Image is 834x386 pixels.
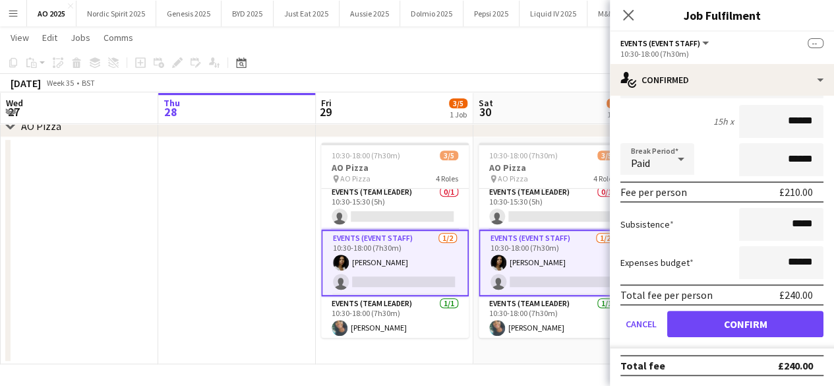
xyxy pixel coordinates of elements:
[498,174,528,183] span: AO Pizza
[37,29,63,46] a: Edit
[76,1,156,26] button: Nordic Spirit 2025
[449,98,467,108] span: 3/5
[620,218,674,230] label: Subsistence
[779,185,813,199] div: £210.00
[162,104,180,119] span: 28
[620,311,662,337] button: Cancel
[593,174,616,183] span: 4 Roles
[620,359,665,372] div: Total fee
[631,156,650,170] span: Paid
[222,1,274,26] button: BYD 2025
[667,311,823,337] button: Confirm
[71,32,90,44] span: Jobs
[778,359,813,372] div: £240.00
[436,174,458,183] span: 4 Roles
[479,162,626,174] h3: AO Pizza
[479,185,626,230] app-card-role: Events (Team Leader)0/110:30-15:30 (5h)
[808,38,823,48] span: --
[340,174,371,183] span: AO Pizza
[597,150,616,160] span: 3/5
[44,78,76,88] span: Week 35
[620,185,687,199] div: Fee per person
[610,7,834,24] h3: Job Fulfilment
[321,97,332,109] span: Fri
[21,119,61,133] div: AO Pizza
[620,38,700,48] span: Events (Event Staff)
[340,1,400,26] button: Aussie 2025
[489,150,558,160] span: 10:30-18:00 (7h30m)
[164,97,180,109] span: Thu
[607,110,624,119] div: 1 Job
[400,1,463,26] button: Dolmio 2025
[479,296,626,341] app-card-role: Events (Team Leader)1/110:30-18:00 (7h30m)[PERSON_NAME]
[321,296,469,341] app-card-role: Events (Team Leader)1/110:30-18:00 (7h30m)[PERSON_NAME]
[5,29,34,46] a: View
[11,32,29,44] span: View
[713,115,734,127] div: 15h x
[4,104,23,119] span: 27
[98,29,138,46] a: Comms
[479,143,626,338] app-job-card: 10:30-18:00 (7h30m)3/5AO Pizza AO Pizza4 RolesEvents (Character Performer)1/110:30-15:30 (5h)[PER...
[11,77,41,90] div: [DATE]
[450,110,467,119] div: 1 Job
[104,32,133,44] span: Comms
[479,230,626,296] app-card-role: Events (Event Staff)1/210:30-18:00 (7h30m)[PERSON_NAME]
[610,64,834,96] div: Confirmed
[779,288,813,302] div: £240.00
[620,49,823,59] div: 10:30-18:00 (7h30m)
[82,78,95,88] div: BST
[65,29,96,46] a: Jobs
[620,257,694,269] label: Expenses budget
[520,1,587,26] button: Liquid IV 2025
[42,32,57,44] span: Edit
[156,1,222,26] button: Genesis 2025
[620,38,711,48] button: Events (Event Staff)
[463,1,520,26] button: Pepsi 2025
[274,1,340,26] button: Just Eat 2025
[319,104,332,119] span: 29
[607,98,625,108] span: 3/5
[27,1,76,26] button: AO 2025
[321,185,469,230] app-card-role: Events (Team Leader)0/110:30-15:30 (5h)
[321,230,469,296] app-card-role: Events (Event Staff)1/210:30-18:00 (7h30m)[PERSON_NAME]
[332,150,400,160] span: 10:30-18:00 (7h30m)
[321,162,469,174] h3: AO Pizza
[440,150,458,160] span: 3/5
[477,104,493,119] span: 30
[620,288,713,302] div: Total fee per person
[321,143,469,338] app-job-card: 10:30-18:00 (7h30m)3/5AO Pizza AO Pizza4 RolesEvents (Character Performer)1/110:30-15:30 (5h)[PER...
[6,97,23,109] span: Wed
[587,1,648,26] button: M&M's 2025
[479,97,493,109] span: Sat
